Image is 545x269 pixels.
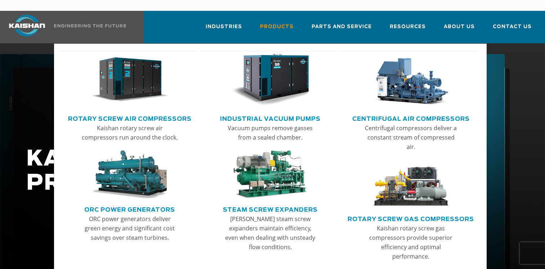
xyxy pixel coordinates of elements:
[81,214,178,242] p: ORC power generators deliver green energy and significant cost savings over steam turbines.
[91,150,169,199] img: thumb-ORC-Power-Generators
[348,213,474,224] a: Rotary Screw Gas Compressors
[260,17,294,42] a: Products
[362,224,459,261] p: Kaishan rotary screw gas compressors provide superior efficiency and optimal performance.
[54,24,126,27] img: Engineering the future
[493,23,532,31] span: Contact Us
[231,54,309,106] img: thumb-Industrial-Vacuum-Pumps
[390,17,426,42] a: Resources
[206,23,242,31] span: Industries
[220,113,321,123] a: Industrial Vacuum Pumps
[362,123,459,151] p: Centrifugal compressors deliver a constant stream of compressed air.
[91,54,169,106] img: thumb-Rotary-Screw-Air-Compressors
[444,23,475,31] span: About Us
[84,203,175,214] a: ORC Power Generators
[260,23,294,31] span: Products
[81,123,178,142] p: Kaishan rotary screw air compressors run around the clock.
[312,17,372,42] a: Parts and Service
[231,150,309,199] img: thumb-Steam-Screw-Expanders
[68,113,192,123] a: Rotary Screw Air Compressors
[26,147,435,195] h1: KAISHAN PRODUCTS
[493,17,532,42] a: Contact Us
[312,23,372,31] span: Parts and Service
[390,23,426,31] span: Resources
[444,17,475,42] a: About Us
[206,17,242,42] a: Industries
[222,214,318,252] p: [PERSON_NAME] steam screw expanders maintain efficiency, even when dealing with unsteady flow con...
[223,203,318,214] a: Steam Screw Expanders
[372,160,450,208] img: thumb-Rotary-Screw-Gas-Compressors
[372,54,450,106] img: thumb-Centrifugal-Air-Compressors
[222,123,318,142] p: Vacuum pumps remove gasses from a sealed chamber.
[352,113,470,123] a: Centrifugal Air Compressors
